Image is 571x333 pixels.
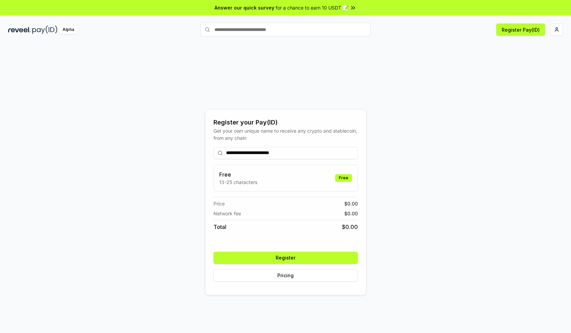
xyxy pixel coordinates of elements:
span: $ 0.00 [342,223,358,231]
button: Register [213,252,358,264]
img: reveel_dark [8,26,31,34]
span: Price [213,200,225,207]
div: Alpha [59,26,78,34]
span: for a chance to earn 10 USDT 📝 [276,4,348,11]
div: Register your Pay(ID) [213,118,358,127]
span: Network fee [213,210,241,217]
h3: Free [219,170,257,179]
span: Answer our quick survey [214,4,274,11]
span: Total [213,223,226,231]
img: pay_id [32,26,57,34]
p: 13-25 characters [219,179,257,186]
div: Free [335,174,352,182]
button: Register Pay(ID) [496,23,545,36]
div: Get your own unique name to receive any crypto and stablecoin, from any chain [213,127,358,141]
span: $ 0.00 [344,210,358,217]
span: $ 0.00 [344,200,358,207]
button: Pricing [213,269,358,282]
